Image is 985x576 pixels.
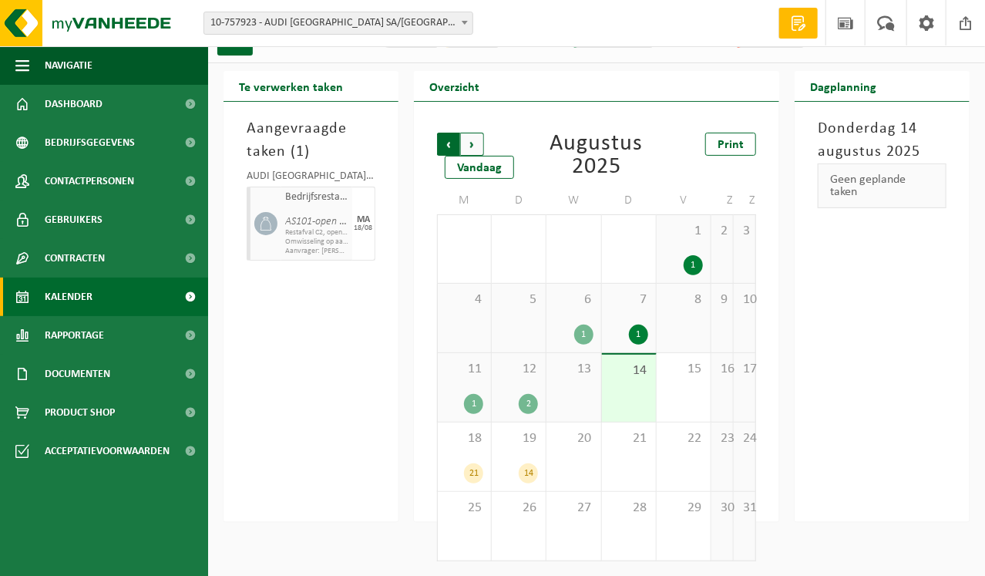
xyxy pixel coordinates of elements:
[554,500,593,517] span: 27
[445,291,483,308] span: 4
[45,85,103,123] span: Dashboard
[664,430,703,447] span: 22
[247,117,375,163] h3: Aangevraagde taken ( )
[499,430,538,447] span: 19
[461,133,484,156] span: Volgende
[545,133,649,179] div: Augustus 2025
[285,247,348,256] span: Aanvrager: [PERSON_NAME]
[741,430,748,447] span: 24
[285,228,348,237] span: Restafval C2, open 40 m³
[519,394,538,414] div: 2
[204,12,472,34] span: 10-757923 - AUDI BRUSSELS SA/NV - VORST
[664,223,703,240] span: 1
[554,291,593,308] span: 6
[224,71,358,101] h2: Te verwerken taken
[45,355,110,393] span: Documenten
[741,500,748,517] span: 31
[464,394,483,414] div: 1
[437,133,460,156] span: Vorige
[45,200,103,239] span: Gebruikers
[818,163,946,208] div: Geen geplande taken
[741,291,748,308] span: 10
[657,187,711,214] td: V
[355,224,373,232] div: 18/08
[464,463,483,483] div: 21
[285,191,348,204] span: Bedrijfsrestafval
[664,291,703,308] span: 8
[45,239,105,278] span: Contracten
[734,187,756,214] td: Z
[45,46,92,85] span: Navigatie
[45,123,135,162] span: Bedrijfsgegevens
[45,432,170,470] span: Acceptatievoorwaarden
[445,430,483,447] span: 18
[610,430,648,447] span: 21
[445,500,483,517] span: 25
[574,325,593,345] div: 1
[445,361,483,378] span: 11
[296,144,304,160] span: 1
[499,500,538,517] span: 26
[610,291,648,308] span: 7
[610,362,648,379] span: 14
[795,71,892,101] h2: Dagplanning
[664,500,703,517] span: 29
[664,361,703,378] span: 15
[437,187,492,214] td: M
[45,393,115,432] span: Product Shop
[719,223,725,240] span: 2
[741,361,748,378] span: 17
[741,223,748,240] span: 3
[554,361,593,378] span: 13
[519,463,538,483] div: 14
[719,430,725,447] span: 23
[554,430,593,447] span: 20
[546,187,601,214] td: W
[45,316,104,355] span: Rapportage
[492,187,546,214] td: D
[818,117,946,163] h3: Donderdag 14 augustus 2025
[719,291,725,308] span: 9
[629,325,648,345] div: 1
[285,216,476,227] i: AS101-open container-restafval C2-rest05_4
[203,12,473,35] span: 10-757923 - AUDI BRUSSELS SA/NV - VORST
[602,187,657,214] td: D
[45,162,134,200] span: Contactpersonen
[610,500,648,517] span: 28
[414,71,495,101] h2: Overzicht
[247,171,375,187] div: AUDI [GEOGRAPHIC_DATA] SA/NV-AFVALPARK C2-INGANG 1
[684,255,703,275] div: 1
[718,139,744,151] span: Print
[705,133,756,156] a: Print
[719,500,725,517] span: 30
[499,361,538,378] span: 12
[719,361,725,378] span: 16
[711,187,734,214] td: Z
[45,278,92,316] span: Kalender
[285,237,348,247] span: Omwisseling op aanvraag
[357,215,370,224] div: MA
[445,156,514,179] div: Vandaag
[499,291,538,308] span: 5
